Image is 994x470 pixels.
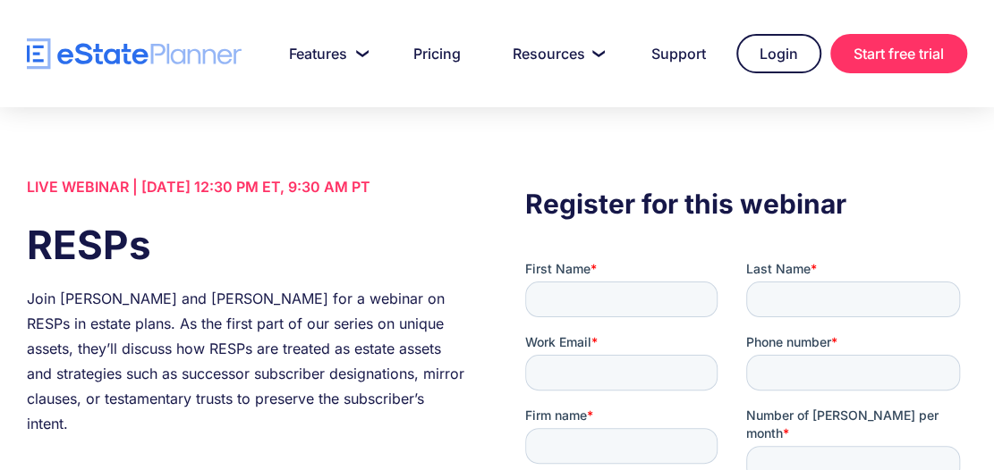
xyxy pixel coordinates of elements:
a: Features [268,36,383,71]
div: Join [PERSON_NAME] and [PERSON_NAME] for a webinar on RESPs in estate plans. As the first part of... [27,286,469,436]
h1: RESPs [27,217,469,273]
a: Resources [491,36,621,71]
a: Start free trial [830,34,967,73]
h3: Register for this webinar [525,183,967,224]
div: LIVE WEBINAR | [DATE] 12:30 PM ET, 9:30 AM PT [27,174,469,199]
a: Pricing [392,36,482,71]
a: Support [630,36,727,71]
a: home [27,38,242,70]
a: Login [736,34,821,73]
